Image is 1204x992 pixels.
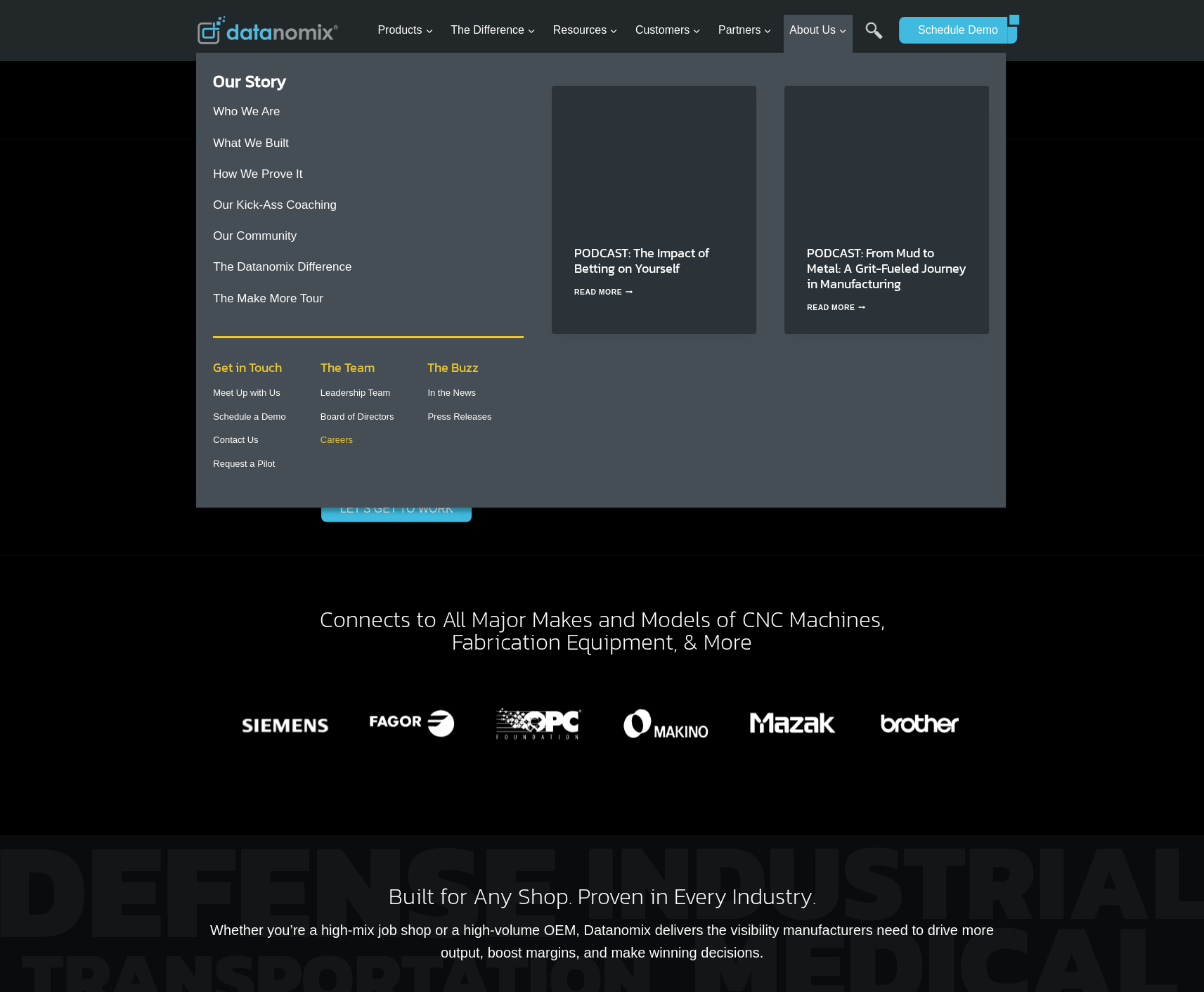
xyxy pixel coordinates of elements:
a: How We Prove It [213,167,302,181]
a: What We Built [213,136,288,150]
span: Customers [635,21,701,39]
a: Our Story [213,69,286,94]
a: Read More [807,304,866,311]
div: 10 of 15 [235,690,335,756]
img: Datanomix Production Monitoring Software + Simens [235,690,335,756]
div: 12 of 15 [489,690,589,756]
img: Datanomix Production Monitoring Software + OPC Foundation [489,690,589,756]
a: Our Kick-Ass Coaching [213,198,337,212]
span: About Us [789,21,847,39]
span: Resources [553,21,618,39]
a: Press Releases [427,411,491,422]
a: In the News [427,387,476,398]
a: LET’S GET TO WORK [321,494,462,521]
a: Who We Are [213,105,280,118]
div: 15 of 15 [869,690,969,756]
mark: Connects to All Major Makes and Models of CNC Machines [320,602,881,636]
div: 14 of 15 [743,690,843,756]
a: Request a Pilot [213,458,275,469]
span: The Buzz [427,358,479,377]
a: The Make More Tour [213,292,323,305]
span: Products [377,21,433,39]
a: Our Community [213,229,297,243]
a: Leadership Team [321,387,391,398]
a: Meet Up with Us [213,387,280,398]
a: Careers [321,434,353,445]
nav: Primary Navigation [372,8,892,53]
span: Get in Touch [213,358,282,377]
iframe: Chat Widget [1134,925,1204,992]
img: Datanomix Production Monitoring Software + Mazak [743,690,843,756]
img: Datanomix Production Monitoring Software + Makino [616,690,716,756]
a: PODCAST: From Mud to Metal: A Grit-Fueled Journey in Manufacturing [807,243,966,293]
div: 11 of 15 [362,690,462,756]
a: Board of Directors [321,411,394,422]
p: Whether you’re a high-mix job shop or a high-volume OEM, Datanomix delivers the visibility manufa... [198,918,1007,963]
img: Datanomix Production Monitoring Software + Brother Machines [869,690,969,756]
a: The Datanomix Difference [213,260,351,273]
a: Contact Us [213,434,258,445]
div: Photo Gallery Carousel [235,690,969,756]
a: Read More [574,288,633,296]
img: Dan Plath on Manufacturing Mavericks [552,86,756,222]
img: Daniel Anglemyer’s journey from hog barns to shop leadership shows how grit, culture, and tech ca... [784,86,989,222]
a: Schedule a Demo [213,411,285,422]
img: Datanomix Production Monitoring Software + Fagor [362,690,462,756]
span: The Difference [451,21,536,39]
a: Schedule Demo [899,17,1007,44]
h2: , Fabrication Equipment, & More [271,607,934,652]
a: PODCAST: The Impact of Betting on Yourself [574,243,709,278]
span: Partners [718,21,772,39]
h2: Built for Any Shop. Proven in Every Industry. [198,884,1007,907]
img: Datanomix [198,16,338,44]
a: Search [865,22,883,53]
div: 13 of 15 [616,690,716,756]
span: The Team [321,358,375,377]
